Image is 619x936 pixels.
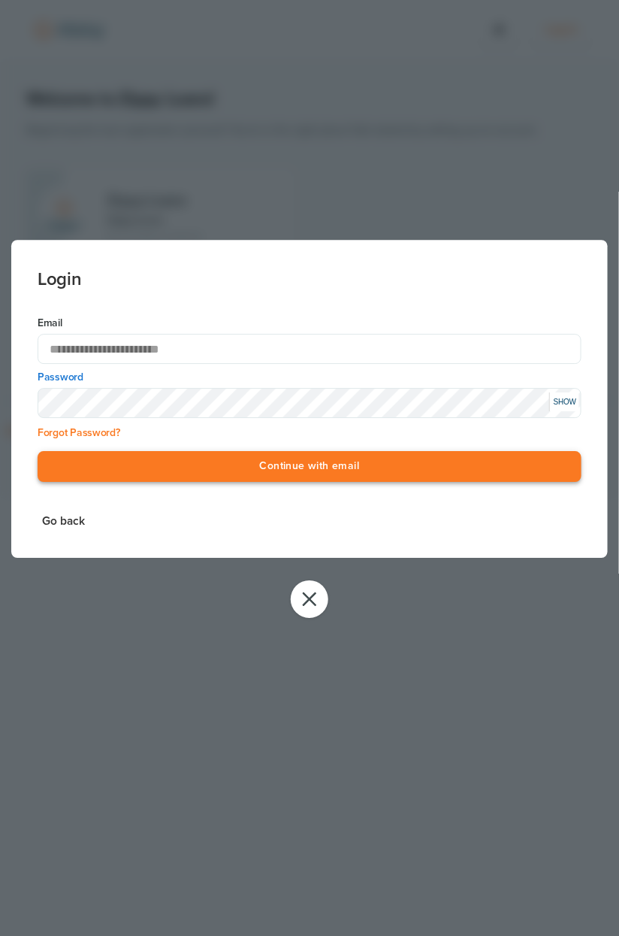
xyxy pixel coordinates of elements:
[549,393,579,412] div: SHOW
[38,335,581,365] input: Email Address
[38,389,581,419] input: Input Password
[291,580,328,618] button: Close
[38,427,120,440] a: Forgot Password?
[38,317,581,332] label: Email
[38,240,581,289] h3: Login
[38,371,581,386] label: Password
[38,452,581,483] button: Continue with email
[38,512,89,532] button: Go back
